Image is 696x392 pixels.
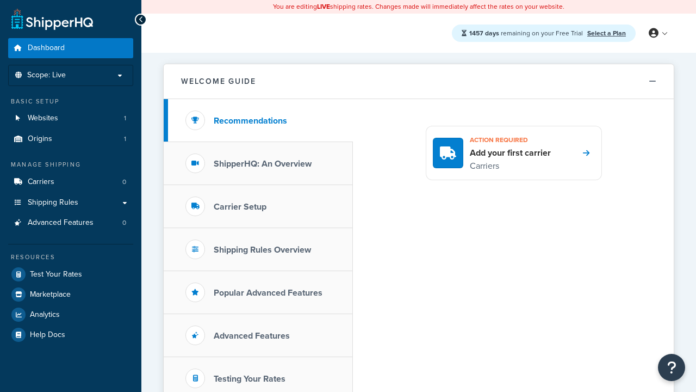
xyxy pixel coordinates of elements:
[122,218,126,228] span: 0
[8,108,133,128] li: Websites
[122,177,126,187] span: 0
[8,325,133,345] a: Help Docs
[8,172,133,192] a: Carriers0
[8,160,133,169] div: Manage Shipping
[214,374,285,384] h3: Testing Your Rates
[28,198,78,207] span: Shipping Rules
[8,285,133,304] a: Marketplace
[214,331,290,341] h3: Advanced Features
[8,305,133,324] a: Analytics
[28,177,54,187] span: Carriers
[30,270,82,279] span: Test Your Rates
[28,44,65,53] span: Dashboard
[8,172,133,192] li: Carriers
[28,218,94,228] span: Advanced Features
[28,134,52,144] span: Origins
[317,2,330,11] b: LIVE
[124,134,126,144] span: 1
[8,129,133,149] a: Origins1
[28,114,58,123] span: Websites
[214,288,322,298] h3: Popular Advanced Features
[30,310,60,320] span: Analytics
[587,28,626,38] a: Select a Plan
[181,77,256,85] h2: Welcome Guide
[8,265,133,284] a: Test Your Rates
[164,64,674,99] button: Welcome Guide
[30,290,71,299] span: Marketplace
[470,159,551,173] p: Carriers
[214,159,312,169] h3: ShipperHQ: An Overview
[214,116,287,126] h3: Recommendations
[8,253,133,262] div: Resources
[8,38,133,58] a: Dashboard
[124,114,126,123] span: 1
[658,354,685,381] button: Open Resource Center
[469,28,585,38] span: remaining on your Free Trial
[8,193,133,213] a: Shipping Rules
[8,213,133,233] a: Advanced Features0
[8,97,133,106] div: Basic Setup
[470,133,551,147] h3: Action required
[30,330,65,340] span: Help Docs
[8,129,133,149] li: Origins
[214,202,266,212] h3: Carrier Setup
[470,147,551,159] h4: Add your first carrier
[214,245,311,255] h3: Shipping Rules Overview
[8,213,133,233] li: Advanced Features
[8,108,133,128] a: Websites1
[469,28,499,38] strong: 1457 days
[27,71,66,80] span: Scope: Live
